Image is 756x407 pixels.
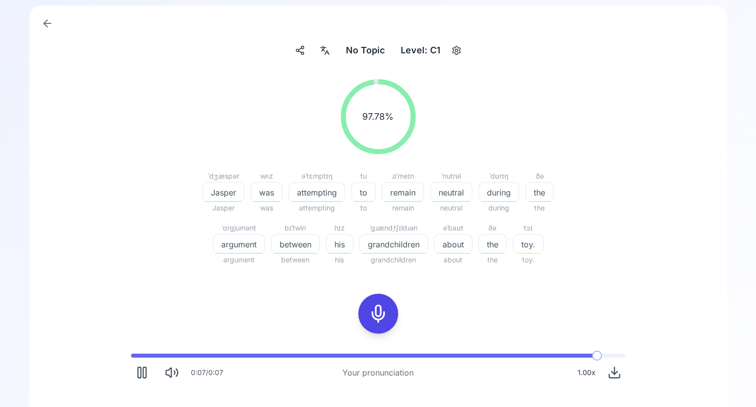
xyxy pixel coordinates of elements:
span: about [434,254,472,266]
span: neutral [431,187,472,199]
div: ˈɑrɡjumənt [213,222,265,234]
span: about [435,238,472,250]
div: 1.00 x [574,363,600,383]
button: during [478,182,519,202]
span: the [479,238,506,250]
div: tɔɪ [513,222,544,234]
span: his [326,254,353,266]
div: hɪz [326,222,353,234]
span: toy. [513,254,544,266]
div: bɪˈtwin [271,222,320,234]
button: remain [382,182,424,202]
button: No Topic [342,41,389,59]
div: ˈɡɹændˌtʃɪldɹən [359,222,428,234]
button: Level: C1 [397,41,464,59]
button: between [271,234,320,254]
div: ɹɪˈmeɪn [382,170,424,182]
div: Your pronunciation [342,367,414,379]
span: attempting [289,187,345,199]
span: Jasper [202,202,245,214]
div: wʌz [251,170,283,182]
button: attempting [289,182,345,202]
span: to [352,187,375,199]
span: grandchildren [359,254,428,266]
span: remain [382,187,424,199]
span: Jasper [203,187,244,199]
button: argument [213,234,265,254]
div: ˈdʊrɪŋ [478,170,519,182]
span: 97.78 % [362,110,394,124]
span: remain [382,202,424,214]
div: 0:07 / 0:07 [191,368,223,378]
span: the [478,254,507,266]
span: between [272,238,319,250]
span: the [526,187,553,199]
span: toy. [513,238,543,250]
span: grandchildren [360,238,428,250]
div: Level: C1 [397,41,445,59]
button: to [351,182,376,202]
span: during [478,202,519,214]
span: to [351,202,376,214]
span: between [271,254,320,266]
button: his [326,234,353,254]
div: tu [351,170,376,182]
div: ðə [525,170,554,182]
button: Download audio [604,362,625,384]
span: was [251,202,283,214]
span: argument [213,238,265,250]
button: toy. [513,234,544,254]
div: əˈbaʊt [434,222,472,234]
button: Pause [131,362,153,384]
span: was [251,187,282,199]
button: grandchildren [359,234,428,254]
div: ðə [478,222,507,234]
button: about [434,234,472,254]
span: attempting [289,202,345,214]
span: argument [213,254,265,266]
button: Jasper [202,182,245,202]
button: the [525,182,554,202]
span: the [525,202,554,214]
div: əˈtɛmptɪŋ [289,170,345,182]
span: his [326,238,353,250]
span: neutral [430,202,472,214]
button: Mute [161,362,183,384]
button: was [251,182,283,202]
div: ˈnutrəl [430,170,472,182]
button: neutral [430,182,472,202]
button: the [478,234,507,254]
div: ˈdʒæspər [202,170,245,182]
span: during [479,187,519,199]
span: No Topic [346,43,385,57]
